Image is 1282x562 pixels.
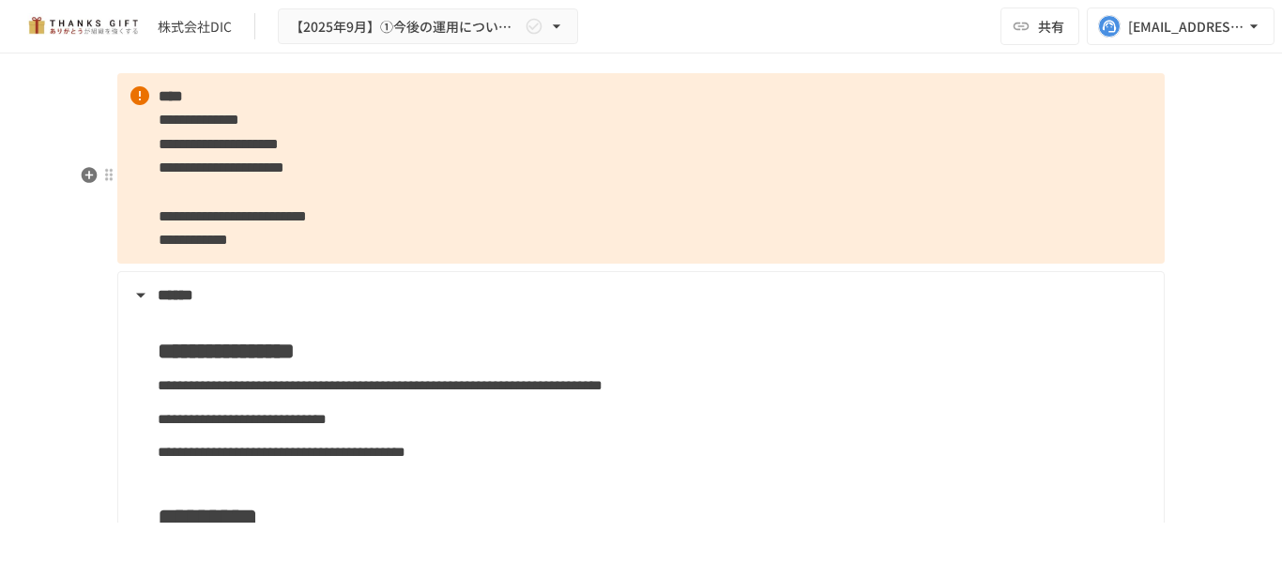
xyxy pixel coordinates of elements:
span: 【2025年9月】①今後の運用についてのご案内/THANKS GIFTキックオフMTG [290,15,521,38]
span: 共有 [1038,16,1064,37]
img: mMP1OxWUAhQbsRWCurg7vIHe5HqDpP7qZo7fRoNLXQh [23,11,143,41]
div: 株式会社DIC [158,17,232,37]
button: 【2025年9月】①今後の運用についてのご案内/THANKS GIFTキックオフMTG [278,8,578,45]
button: [EMAIL_ADDRESS][DOMAIN_NAME] [1087,8,1274,45]
div: [EMAIL_ADDRESS][DOMAIN_NAME] [1128,15,1244,38]
button: 共有 [1000,8,1079,45]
